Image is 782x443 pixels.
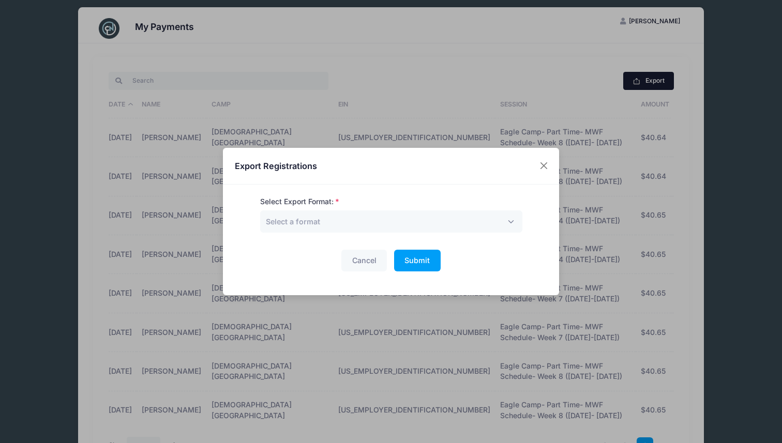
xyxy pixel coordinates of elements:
[404,256,430,265] span: Submit
[266,216,320,227] span: Select a format
[260,210,522,233] span: Select a format
[341,250,387,272] button: Cancel
[235,160,317,172] h4: Export Registrations
[266,217,320,226] span: Select a format
[535,157,553,175] button: Close
[394,250,441,272] button: Submit
[260,196,339,207] label: Select Export Format:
